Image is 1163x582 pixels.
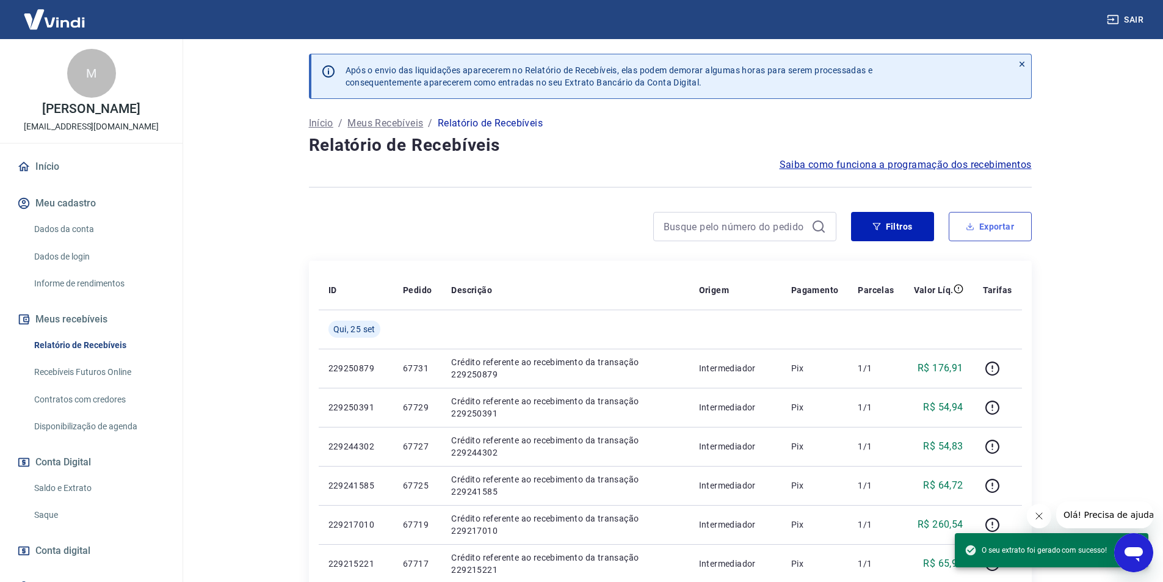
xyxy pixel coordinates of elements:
p: R$ 54,83 [923,439,963,454]
span: Conta digital [35,542,90,559]
iframe: Botão para abrir a janela de mensagens [1114,533,1153,572]
p: 67731 [403,362,432,374]
input: Busque pelo número do pedido [664,217,806,236]
p: 67729 [403,401,432,413]
p: R$ 176,91 [918,361,963,376]
p: 67727 [403,440,432,453]
p: Intermediador [699,440,772,453]
p: Intermediador [699,558,772,570]
p: Origem [699,284,729,296]
p: [PERSON_NAME] [42,103,140,115]
button: Sair [1104,9,1148,31]
h4: Relatório de Recebíveis [309,133,1032,158]
iframe: Mensagem da empresa [1056,501,1153,528]
p: 1/1 [858,479,894,492]
p: Pix [791,401,839,413]
p: Crédito referente ao recebimento da transação 229250879 [451,356,679,380]
a: Saiba como funciona a programação dos recebimentos [780,158,1032,172]
p: Relatório de Recebíveis [438,116,543,131]
p: / [338,116,342,131]
a: Dados de login [29,244,168,269]
p: Pix [791,479,839,492]
p: R$ 65,94 [923,556,963,571]
p: 1/1 [858,362,894,374]
p: Parcelas [858,284,894,296]
a: Contratos com credores [29,387,168,412]
p: Pedido [403,284,432,296]
p: Intermediador [699,518,772,531]
span: Olá! Precisa de ajuda? [7,9,103,18]
button: Exportar [949,212,1032,241]
p: Descrição [451,284,492,296]
p: Após o envio das liquidações aparecerem no Relatório de Recebíveis, elas podem demorar algumas ho... [346,64,873,89]
p: 229250391 [328,401,383,413]
p: R$ 260,54 [918,517,963,532]
p: 67719 [403,518,432,531]
iframe: Fechar mensagem [1027,504,1051,528]
p: Pix [791,518,839,531]
p: 1/1 [858,440,894,453]
p: Crédito referente ao recebimento da transação 229217010 [451,512,679,537]
p: Intermediador [699,479,772,492]
p: Intermediador [699,401,772,413]
p: Pix [791,362,839,374]
button: Filtros [851,212,934,241]
p: ID [328,284,337,296]
p: 229215221 [328,558,383,570]
a: Informe de rendimentos [29,271,168,296]
button: Meus recebíveis [15,306,168,333]
img: Vindi [15,1,94,38]
p: Crédito referente ao recebimento da transação 229244302 [451,434,679,459]
a: Meus Recebíveis [347,116,423,131]
p: Pagamento [791,284,839,296]
div: M [67,49,116,98]
a: Início [309,116,333,131]
a: Disponibilização de agenda [29,414,168,439]
p: 1/1 [858,558,894,570]
p: 1/1 [858,401,894,413]
a: Saldo e Extrato [29,476,168,501]
span: Qui, 25 set [333,323,375,335]
p: R$ 54,94 [923,400,963,415]
p: Pix [791,558,839,570]
a: Relatório de Recebíveis [29,333,168,358]
p: Crédito referente ao recebimento da transação 229215221 [451,551,679,576]
p: 67725 [403,479,432,492]
a: Recebíveis Futuros Online [29,360,168,385]
p: 67717 [403,558,432,570]
p: 229244302 [328,440,383,453]
a: Saque [29,503,168,528]
a: Dados da conta [29,217,168,242]
p: Pix [791,440,839,453]
a: Início [15,153,168,180]
p: Tarifas [983,284,1012,296]
a: Conta digital [15,537,168,564]
p: / [428,116,432,131]
p: 229241585 [328,479,383,492]
button: Meu cadastro [15,190,168,217]
p: 229217010 [328,518,383,531]
p: Crédito referente ao recebimento da transação 229250391 [451,395,679,420]
p: R$ 64,72 [923,478,963,493]
p: 1/1 [858,518,894,531]
p: [EMAIL_ADDRESS][DOMAIN_NAME] [24,120,159,133]
p: Valor Líq. [914,284,954,296]
p: Intermediador [699,362,772,374]
p: Crédito referente ao recebimento da transação 229241585 [451,473,679,498]
span: O seu extrato foi gerado com sucesso! [965,544,1107,556]
button: Conta Digital [15,449,168,476]
p: 229250879 [328,362,383,374]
